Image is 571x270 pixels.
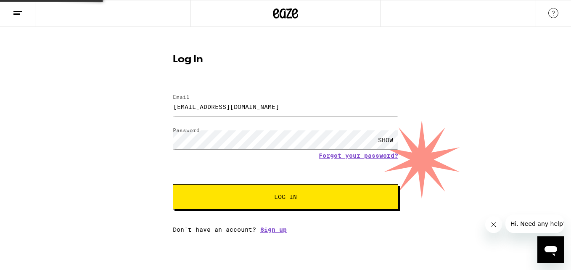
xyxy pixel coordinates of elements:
div: Don't have an account? [173,226,398,233]
label: Email [173,94,190,100]
span: Log In [274,194,297,200]
iframe: Message from company [505,214,564,233]
iframe: Close message [485,216,502,233]
iframe: Button to launch messaging window [537,236,564,263]
button: Log In [173,184,398,209]
div: SHOW [373,130,398,149]
span: Hi. Need any help? [5,6,61,13]
h1: Log In [173,55,398,65]
label: Password [173,127,200,133]
a: Sign up [260,226,287,233]
input: Email [173,97,398,116]
a: Forgot your password? [319,152,398,159]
